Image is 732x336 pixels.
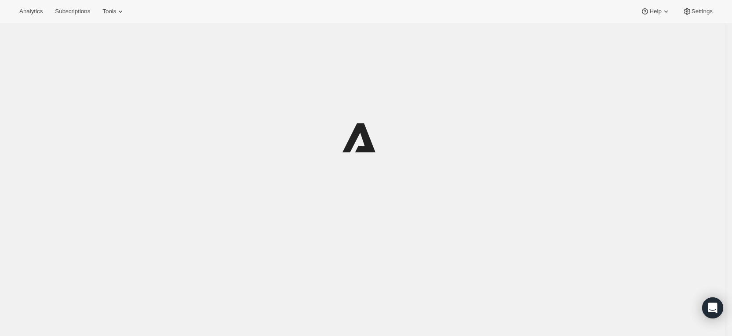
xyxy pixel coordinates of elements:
[649,8,661,15] span: Help
[702,297,723,318] div: Open Intercom Messenger
[55,8,90,15] span: Subscriptions
[635,5,675,18] button: Help
[692,8,713,15] span: Settings
[97,5,130,18] button: Tools
[102,8,116,15] span: Tools
[677,5,718,18] button: Settings
[19,8,43,15] span: Analytics
[14,5,48,18] button: Analytics
[50,5,95,18] button: Subscriptions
